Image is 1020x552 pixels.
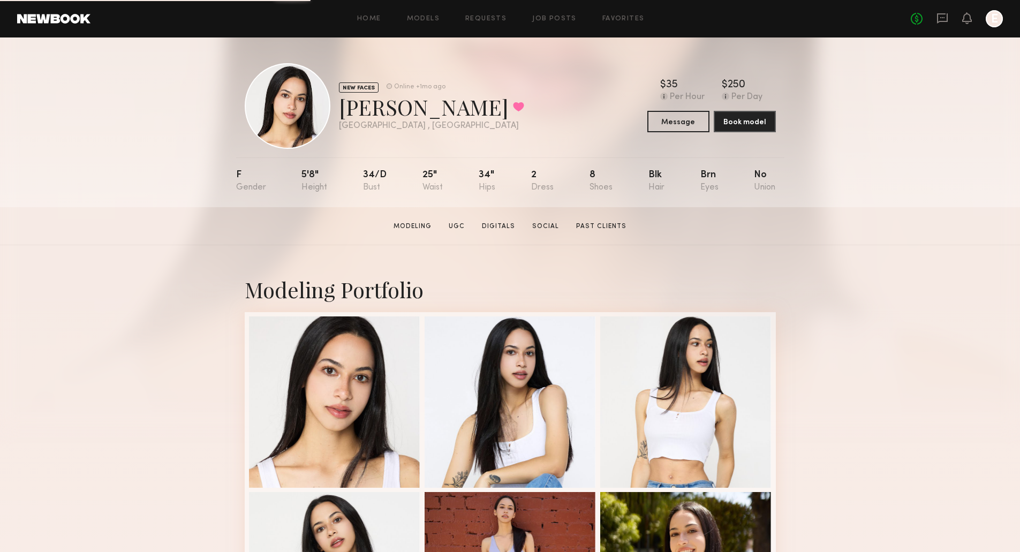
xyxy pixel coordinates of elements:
a: Requests [465,16,507,22]
div: $ [722,80,728,90]
a: Models [407,16,440,22]
div: 250 [728,80,745,90]
button: Book model [714,111,776,132]
a: Past Clients [572,222,631,231]
a: Modeling [389,222,436,231]
button: Message [647,111,709,132]
div: Brn [700,170,719,192]
div: 2 [531,170,554,192]
div: Blk [648,170,664,192]
div: F [236,170,266,192]
div: 25" [422,170,443,192]
div: 8 [590,170,613,192]
a: Digitals [478,222,519,231]
a: Social [528,222,563,231]
div: [GEOGRAPHIC_DATA] , [GEOGRAPHIC_DATA] [339,122,524,131]
a: Favorites [602,16,645,22]
div: 34" [479,170,495,192]
a: E [986,10,1003,27]
div: 35 [666,80,678,90]
a: Home [357,16,381,22]
a: UGC [444,222,469,231]
div: NEW FACES [339,82,379,93]
div: 34/d [363,170,387,192]
div: 5'8" [301,170,327,192]
div: Per Day [731,93,762,102]
div: Online +1mo ago [394,84,445,90]
a: Job Posts [532,16,577,22]
div: No [754,170,775,192]
div: Modeling Portfolio [245,275,776,304]
div: Per Hour [670,93,705,102]
div: [PERSON_NAME] [339,93,524,121]
div: $ [660,80,666,90]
